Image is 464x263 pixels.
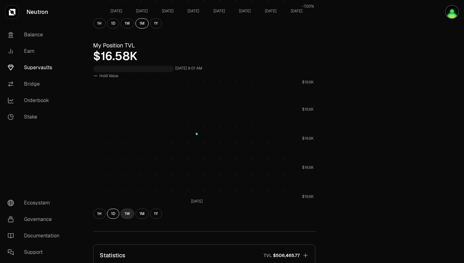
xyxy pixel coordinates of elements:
[93,50,315,63] div: $16.58K
[3,43,68,59] a: Earn
[187,9,199,14] tspan: [DATE]
[107,18,119,28] button: 1D
[302,136,314,141] tspan: $16.6K
[3,228,68,244] a: Documentation
[110,9,122,14] tspan: [DATE]
[135,18,149,28] button: 1M
[3,195,68,211] a: Ecosystem
[100,251,125,260] p: Statistics
[239,9,251,14] tspan: [DATE]
[93,41,315,50] h3: My Position TVL
[302,107,314,112] tspan: $16.6K
[121,18,134,28] button: 1W
[3,92,68,109] a: Orderbook
[93,18,106,28] button: 1H
[264,252,272,259] p: TVL
[3,211,68,228] a: Governance
[302,80,314,85] tspan: $16.6K
[121,209,134,219] button: 1W
[273,252,300,259] span: $506,465.77
[175,65,202,72] div: [DATE] 9:01 AM
[150,209,162,219] button: 1Y
[445,5,459,19] img: q2
[3,59,68,76] a: Supervaults
[135,209,149,219] button: 1M
[3,244,68,260] a: Support
[107,209,119,219] button: 1D
[3,76,68,92] a: Bridge
[150,18,162,28] button: 1Y
[302,194,314,199] tspan: $16.6K
[191,199,203,204] tspan: [DATE]
[93,209,106,219] button: 1H
[302,165,314,170] tspan: $16.6K
[162,9,174,14] tspan: [DATE]
[3,27,68,43] a: Balance
[291,9,302,14] tspan: [DATE]
[99,73,118,78] span: Hold Value
[213,9,225,14] tspan: [DATE]
[3,109,68,125] a: Stake
[136,9,148,14] tspan: [DATE]
[302,4,314,9] tspan: -7.00%
[265,9,277,14] tspan: [DATE]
